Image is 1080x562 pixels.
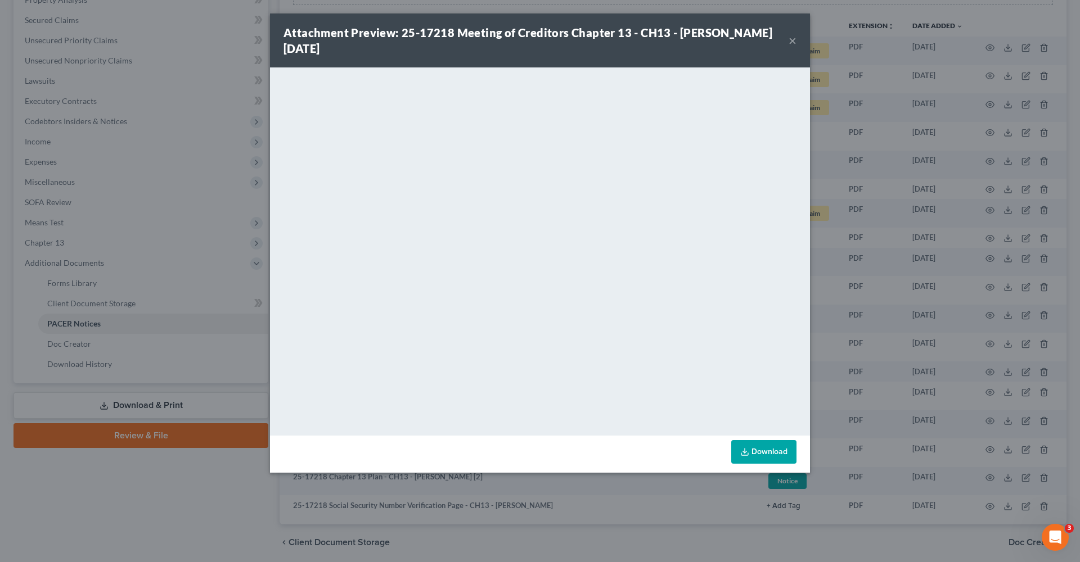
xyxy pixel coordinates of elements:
strong: Attachment Preview: 25-17218 Meeting of Creditors Chapter 13 - CH13 - [PERSON_NAME] [DATE] [283,26,772,55]
a: Download [731,440,796,464]
iframe: Intercom live chat [1042,524,1069,551]
span: 3 [1065,524,1074,533]
button: × [789,34,796,47]
iframe: <object ng-attr-data='[URL][DOMAIN_NAME]' type='application/pdf' width='100%' height='650px'></ob... [270,67,810,433]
